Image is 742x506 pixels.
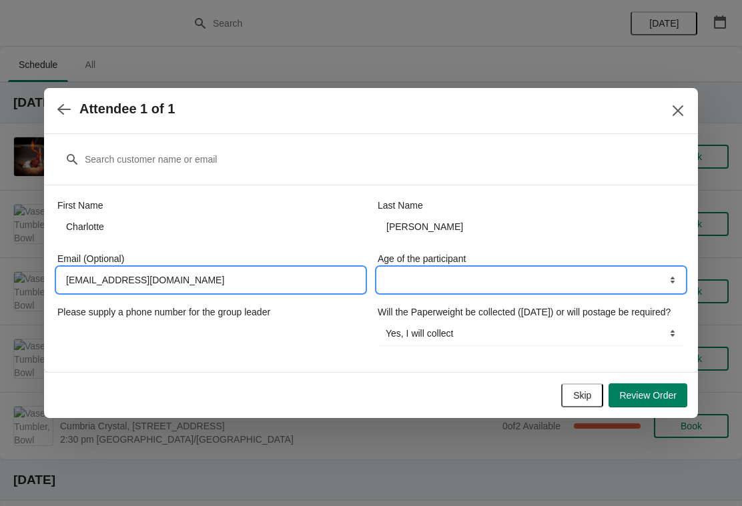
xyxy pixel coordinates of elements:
[378,199,423,212] label: Last Name
[57,215,364,239] input: John
[57,252,124,265] label: Email (Optional)
[619,390,677,401] span: Review Order
[561,383,603,407] button: Skip
[609,383,687,407] button: Review Order
[378,215,685,239] input: Smith
[57,268,364,292] input: Enter your email
[57,199,103,212] label: First Name
[79,101,175,117] h2: Attendee 1 of 1
[378,305,671,319] label: Will the Paperweight be collected ([DATE]) or will postage be required?
[666,99,690,123] button: Close
[378,252,466,265] label: Age of the participant
[573,390,591,401] span: Skip
[84,147,685,171] input: Search customer name or email
[57,305,270,319] label: Please supply a phone number for the group leader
